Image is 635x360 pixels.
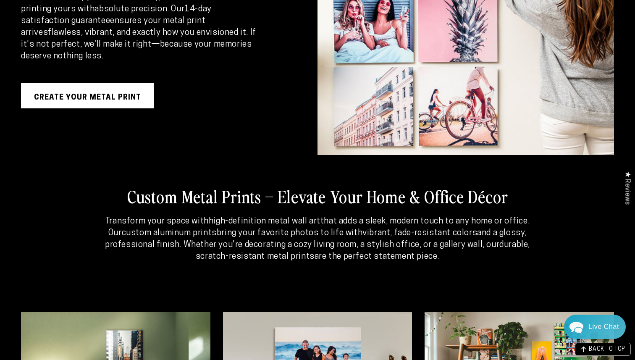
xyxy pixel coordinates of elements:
[196,241,530,261] strong: durable, scratch-resistant metal prints
[21,83,154,108] a: Create Your Metal Print
[209,217,320,226] strong: high-definition metal wall art
[21,278,106,300] h2: Living Room
[101,215,534,263] p: Transform your space with that adds a sleek, modern touch to any home or office. Our bring your f...
[122,229,217,237] strong: custom aluminum prints
[21,5,212,25] strong: 14-day satisfaction guarantee
[588,315,619,339] div: Contact Us Directly
[362,229,477,237] strong: vibrant, fade-resistant colors
[564,315,626,339] div: Chat widget toggle
[619,165,635,211] div: Click to open Judge.me floating reviews tab
[48,29,246,37] strong: flawless, vibrant, and exactly how you envisioned it
[589,347,625,352] span: BACK TO TOP
[63,185,572,207] h2: Custom Metal Prints – Elevate Your Home & Office Décor
[94,5,167,13] strong: absolute precision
